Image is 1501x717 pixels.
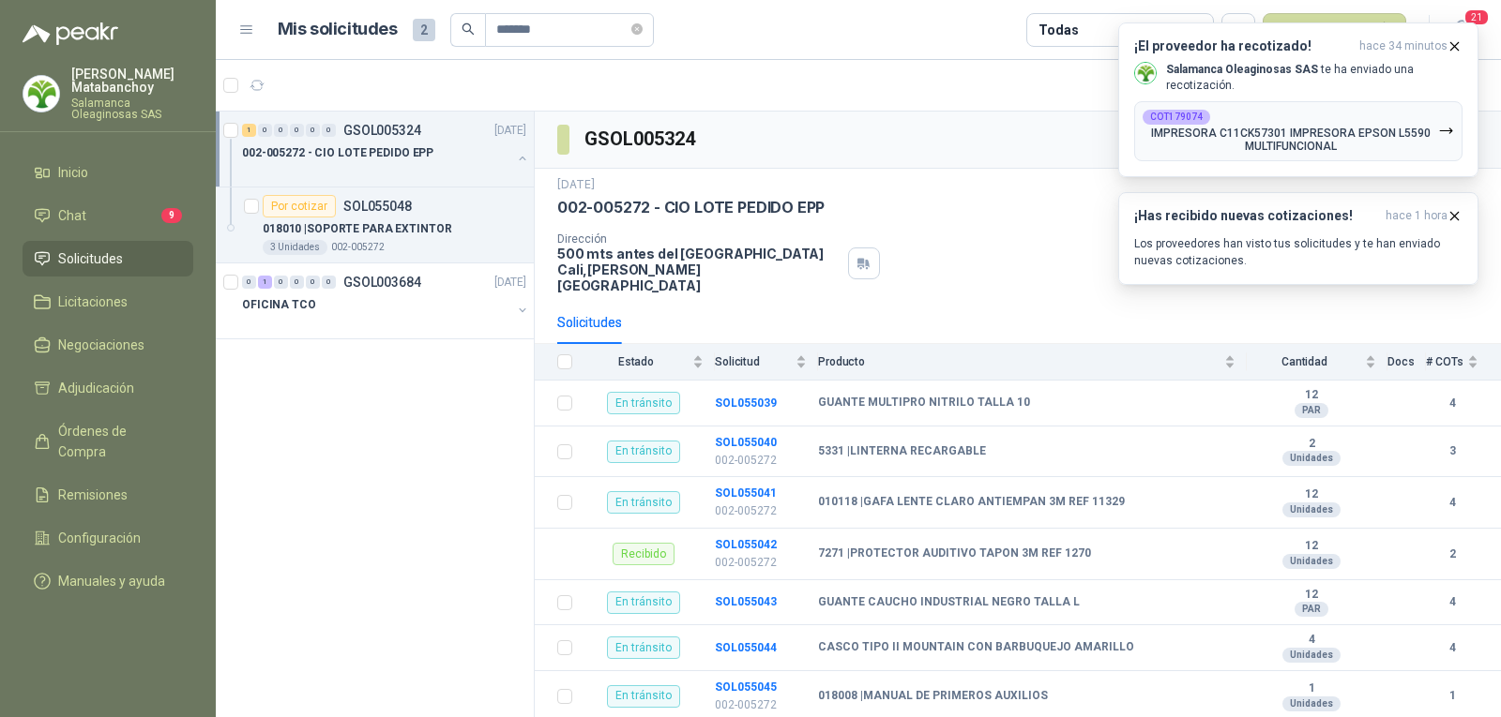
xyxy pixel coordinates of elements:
[613,543,675,565] div: Recibido
[1118,192,1478,285] button: ¡Has recibido nuevas cotizaciones!hace 1 hora Los proveedores han visto tus solicitudes y te han ...
[58,291,128,312] span: Licitaciones
[216,187,534,263] a: Por cotizarSOL055048018010 |SOPORTE PARA EXTINTOR3 Unidades002-005272
[1247,437,1376,452] b: 2
[1247,681,1376,696] b: 1
[715,502,807,520] p: 002-005272
[1282,502,1341,517] div: Unidades
[242,276,256,289] div: 0
[1359,38,1448,54] span: hace 34 minutos
[1166,63,1318,76] b: Salamanca Oleaginosas SAS
[58,335,144,355] span: Negociaciones
[1143,127,1438,153] p: IMPRESORA C11CK57301 IMPRESORA EPSON L5590 MULTIFUNCIONAL
[607,441,680,463] div: En tránsito
[1134,101,1463,161] button: COT179074IMPRESORA C11CK57301 IMPRESORA EPSON L5590 MULTIFUNCIONAL
[1426,395,1478,412] b: 4
[58,205,86,226] span: Chat
[715,595,777,608] b: SOL055043
[1247,388,1376,403] b: 12
[494,122,526,140] p: [DATE]
[715,680,777,694] a: SOL055045
[818,546,1091,561] b: 7271 | PROTECTOR AUDITIVO TAPON 3M REF 1270
[58,162,88,183] span: Inicio
[23,198,193,233] a: Chat9
[263,195,336,217] div: Por cotizar
[715,396,777,410] a: SOL055039
[1150,112,1203,122] b: COT179074
[1263,13,1406,47] button: Nueva solicitud
[1134,38,1352,54] h3: ¡El proveedor ha recotizado!
[715,538,777,551] a: SOL055042
[23,241,193,276] a: Solicitudes
[818,355,1221,368] span: Producto
[607,685,680,708] div: En tránsito
[23,370,193,406] a: Adjudicación
[1295,602,1328,617] div: PAR
[1282,648,1341,663] div: Unidades
[71,97,193,120] p: Salamanca Oleaginosas SAS
[71,67,193,94] p: [PERSON_NAME] Matabanchoy
[1426,494,1478,512] b: 4
[58,528,141,548] span: Configuración
[258,124,272,137] div: 0
[290,124,304,137] div: 0
[818,689,1048,704] b: 018008 | MANUAL DE PRIMEROS AUXILIOS
[1426,355,1463,368] span: # COTs
[715,641,777,654] a: SOL055044
[263,220,452,238] p: 018010 | SOPORTE PARA EXTINTOR
[557,312,622,333] div: Solicitudes
[584,125,698,154] h3: GSOL005324
[557,232,841,246] p: Dirección
[818,495,1125,510] b: 010118 | GAFA LENTE CLARO ANTIEMPAN 3M REF 11329
[715,436,777,449] a: SOL055040
[23,477,193,513] a: Remisiones
[1426,442,1478,460] b: 3
[1247,539,1376,554] b: 12
[1282,451,1341,466] div: Unidades
[1463,8,1490,26] span: 21
[242,144,433,162] p: 002-005272 - CIO LOTE PEDIDO EPP
[58,571,165,591] span: Manuales y ayuda
[1247,487,1376,502] b: 12
[557,176,595,194] p: [DATE]
[58,248,123,269] span: Solicitudes
[23,327,193,363] a: Negociaciones
[1247,344,1387,381] th: Cantidad
[331,240,385,255] p: 002-005272
[1166,62,1463,94] p: te ha enviado una recotización.
[278,16,398,43] h1: Mis solicitudes
[23,563,193,599] a: Manuales y ayuda
[557,246,841,293] p: 500 mts antes del [GEOGRAPHIC_DATA] Cali , [PERSON_NAME][GEOGRAPHIC_DATA]
[1426,545,1478,563] b: 2
[715,554,807,572] p: 002-005272
[557,198,825,217] p: 002-005272 - CIO LOTE PEDIDO EPP
[1118,22,1478,177] button: ¡El proveedor ha recotizado!hace 34 minutos Company LogoSalamanca Oleaginosas SAS te ha enviado u...
[607,591,680,614] div: En tránsito
[161,208,182,223] span: 9
[258,276,272,289] div: 1
[242,124,256,137] div: 1
[1282,696,1341,711] div: Unidades
[715,696,807,714] p: 002-005272
[584,355,689,368] span: Estado
[1426,639,1478,657] b: 4
[1247,633,1376,648] b: 4
[322,124,336,137] div: 0
[715,355,792,368] span: Solicitud
[242,119,530,179] a: 1 0 0 0 0 0 GSOL005324[DATE] 002-005272 - CIO LOTE PEDIDO EPP
[23,413,193,470] a: Órdenes de Compra
[274,276,288,289] div: 0
[23,76,59,112] img: Company Logo
[1247,588,1376,603] b: 12
[1135,63,1156,83] img: Company Logo
[584,344,715,381] th: Estado
[1386,208,1448,224] span: hace 1 hora
[58,421,175,462] span: Órdenes de Compra
[343,124,421,137] p: GSOL005324
[1039,20,1078,40] div: Todas
[494,274,526,291] p: [DATE]
[715,486,777,500] b: SOL055041
[607,636,680,659] div: En tránsito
